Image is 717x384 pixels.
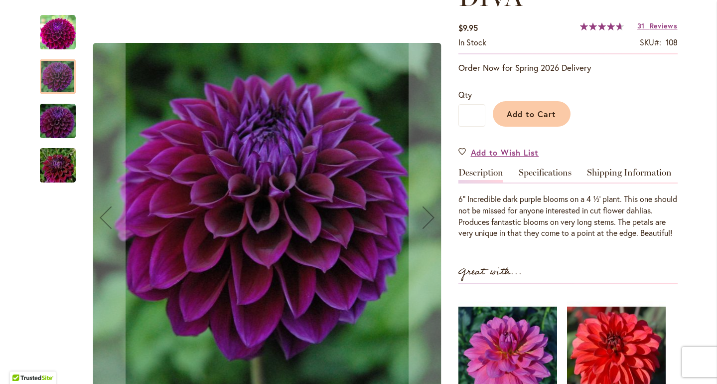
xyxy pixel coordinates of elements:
[580,22,624,30] div: 95%
[640,37,661,47] strong: SKU
[493,101,571,127] button: Add to Cart
[40,138,76,183] div: Diva
[7,349,35,377] iframe: Launch Accessibility Center
[637,21,645,30] span: 31
[458,264,522,280] strong: Great with...
[458,37,486,47] span: In stock
[22,142,94,190] img: Diva
[458,22,478,33] span: $9.95
[650,21,678,30] span: Reviews
[40,5,86,49] div: Diva
[22,97,94,145] img: Diva
[519,168,572,183] a: Specifications
[507,109,556,119] span: Add to Cart
[458,168,678,239] div: Detailed Product Info
[458,89,472,100] span: Qty
[587,168,672,183] a: Shipping Information
[458,147,539,158] a: Add to Wish List
[637,21,678,30] a: 31 Reviews
[40,94,86,138] div: Diva
[458,168,503,183] a: Description
[666,37,678,48] div: 108
[458,62,678,74] p: Order Now for Spring 2026 Delivery
[40,14,76,50] img: Diva
[458,193,678,239] div: 6” Incredible dark purple blooms on a 4 ½’ plant. This one should not be missed for anyone intere...
[40,49,86,94] div: Diva
[471,147,539,158] span: Add to Wish List
[458,37,486,48] div: Availability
